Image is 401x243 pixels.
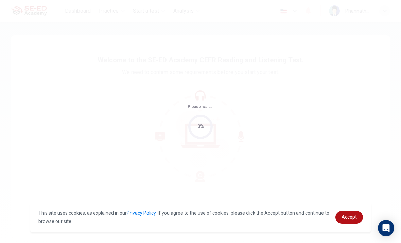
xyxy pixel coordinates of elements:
[335,211,363,224] a: dismiss cookie message
[38,210,329,224] span: This site uses cookies, as explained in our . If you agree to the use of cookies, please click th...
[127,210,156,216] a: Privacy Policy
[197,123,204,131] div: 0%
[342,214,357,220] span: Accept
[30,202,371,232] div: cookieconsent
[188,104,214,109] span: Please wait...
[378,220,394,236] div: Open Intercom Messenger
